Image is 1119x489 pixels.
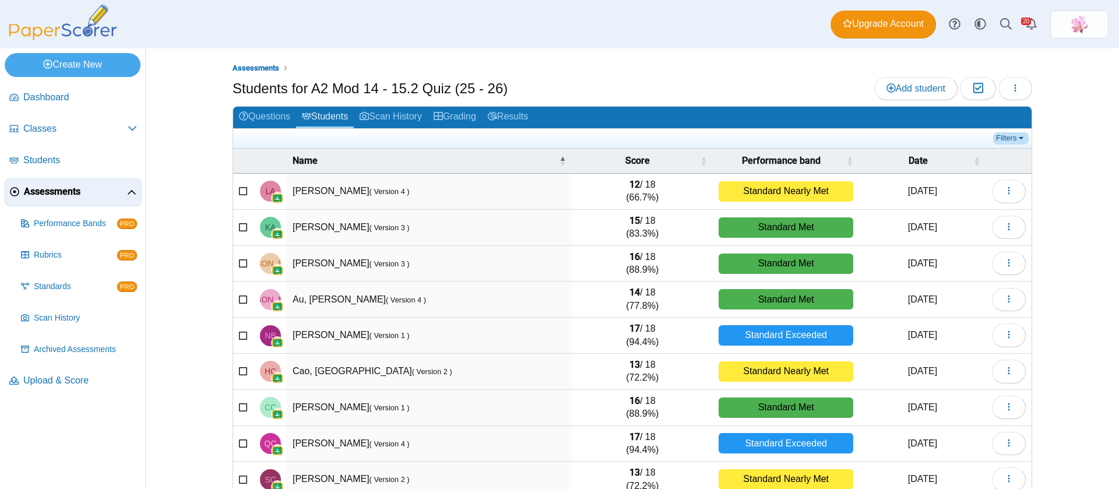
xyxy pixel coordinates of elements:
[272,337,283,349] img: googleClassroom-logo.png
[23,154,137,167] span: Students
[719,289,853,309] div: Standard Met
[5,32,121,42] a: PaperScorer
[1070,15,1089,34] span: Xinmei Li
[865,154,971,167] span: Date
[24,185,127,198] span: Assessments
[23,122,128,135] span: Classes
[5,53,140,76] a: Create New
[34,281,117,293] span: Standards
[34,344,137,356] span: Archived Assessments
[237,259,304,268] span: James Alexander
[370,187,410,196] small: ( Version 4 )
[233,107,296,128] a: Questions
[230,61,282,76] a: Assessments
[572,426,713,462] td: / 18 (94.4%)
[16,336,142,364] a: Archived Assessments
[843,17,924,30] span: Upgrade Account
[719,254,853,274] div: Standard Met
[5,367,142,395] a: Upload & Score
[5,178,142,206] a: Assessments
[719,325,853,346] div: Standard Exceeded
[629,395,640,406] b: 16
[265,439,277,448] span: Qi Qi Chen
[23,374,137,387] span: Upload & Score
[482,107,534,128] a: Results
[117,282,137,292] span: PRO
[370,475,410,484] small: ( Version 2 )
[370,223,410,232] small: ( Version 3 )
[237,295,304,304] span: Jayden Au
[700,155,707,167] span: Score : Activate to sort
[572,354,713,390] td: / 18 (72.2%)
[117,219,137,229] span: PRO
[34,312,137,324] span: Scan History
[993,132,1029,144] a: Filters
[287,246,572,282] td: [PERSON_NAME]
[287,354,572,390] td: Cao, [GEOGRAPHIC_DATA]
[386,295,426,304] small: ( Version 4 )
[287,282,572,318] td: Au, [PERSON_NAME]
[265,476,276,484] span: Stella Chen
[287,174,572,210] td: [PERSON_NAME]
[233,79,508,98] h1: Students for A2 Mod 14 - 15.2 Quiz (25 - 26)
[370,259,410,268] small: ( Version 3 )
[265,187,275,195] span: Leah Acosta
[5,115,142,143] a: Classes
[719,181,853,202] div: Standard Nearly Met
[23,91,137,104] span: Dashboard
[572,210,713,246] td: / 18 (83.3%)
[272,372,283,384] img: googleClassroom-logo.png
[719,217,853,238] div: Standard Met
[1019,12,1044,37] a: Alerts
[272,192,283,204] img: googleClassroom-logo.png
[831,10,936,38] a: Upgrade Account
[572,246,713,282] td: / 18 (88.9%)
[973,155,980,167] span: Date : Activate to sort
[412,367,452,376] small: ( Version 2 )
[428,107,482,128] a: Grading
[629,179,640,190] b: 12
[272,301,283,312] img: googleClassroom-logo.png
[370,403,410,412] small: ( Version 1 )
[272,265,283,276] img: googleClassroom-logo.png
[578,154,698,167] span: Score
[272,409,283,420] img: googleClassroom-logo.png
[846,155,853,167] span: Performance band : Activate to sort
[719,433,853,453] div: Standard Exceeded
[370,439,410,448] small: ( Version 4 )
[908,474,937,484] time: Sep 19, 2025 at 10:19 AM
[16,273,142,301] a: Standards PRO
[272,228,283,240] img: googleClassroom-logo.png
[572,174,713,210] td: / 18 (66.7%)
[5,147,142,175] a: Students
[908,330,937,340] time: Sep 19, 2025 at 10:19 AM
[233,64,279,72] span: Assessments
[5,5,121,40] img: PaperScorer
[265,403,276,411] span: Clara Chan
[293,154,557,167] span: Name
[908,402,937,412] time: Sep 19, 2025 at 10:19 AM
[874,77,958,100] a: Add student
[16,304,142,332] a: Scan History
[629,287,640,298] b: 14
[629,467,640,478] b: 13
[908,366,937,376] time: Sep 19, 2025 at 10:19 AM
[370,331,410,340] small: ( Version 1 )
[34,218,117,230] span: Performance Bands
[287,210,572,246] td: [PERSON_NAME]
[719,397,853,418] div: Standard Met
[572,390,713,426] td: / 18 (88.9%)
[629,431,640,442] b: 17
[265,223,276,231] span: Kaylin Aguilar
[572,318,713,354] td: / 18 (94.4%)
[908,258,937,268] time: Sep 19, 2025 at 10:18 AM
[287,426,572,462] td: [PERSON_NAME]
[559,155,566,167] span: Name : Activate to invert sorting
[296,107,354,128] a: Students
[908,438,937,448] time: Sep 19, 2025 at 10:18 AM
[265,367,276,375] span: Haiyang Cao
[629,359,640,370] b: 13
[629,215,640,226] b: 15
[719,361,853,382] div: Standard Nearly Met
[629,251,640,262] b: 16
